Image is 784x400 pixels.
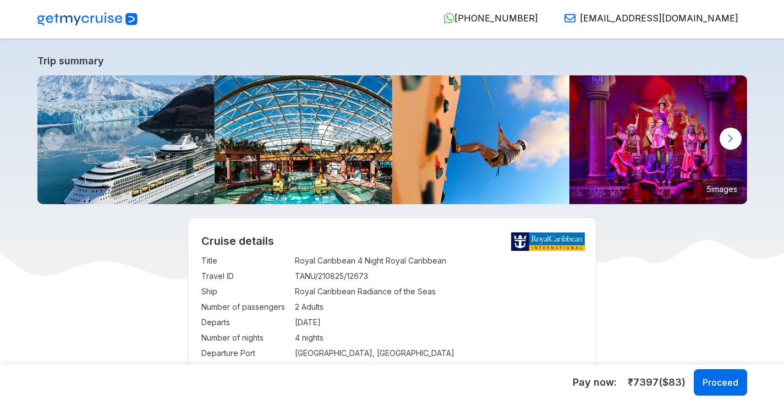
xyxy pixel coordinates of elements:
[295,346,583,361] td: [GEOGRAPHIC_DATA], [GEOGRAPHIC_DATA]
[295,269,583,284] td: TANU/210825/12673
[564,13,575,24] img: Email
[201,253,289,269] td: Title
[289,346,295,361] td: :
[201,299,289,315] td: Number of passengers
[295,284,583,299] td: Royal Caribbean Radiance of the Seas
[289,299,295,315] td: :
[569,75,747,204] img: jewel-city-of-dreams-broadway-dance-crown-pose-performers-show-entertainment.jpg
[580,13,738,24] span: [EMAIL_ADDRESS][DOMAIN_NAME]
[443,13,454,24] img: WhatsApp
[37,55,747,67] a: Trip summary
[289,330,295,346] td: :
[556,13,738,24] a: [EMAIL_ADDRESS][DOMAIN_NAME]
[289,269,295,284] td: :
[215,75,392,204] img: jewel-of-the-seas-solarium-sunny-day.jpg
[201,269,289,284] td: Travel ID
[289,284,295,299] td: :
[289,315,295,330] td: :
[628,375,686,390] span: ₹ 7397 ($ 83 )
[694,369,747,396] button: Proceed
[289,253,295,269] td: :
[573,376,617,389] h5: Pay now:
[703,180,742,197] small: 5 images
[295,330,583,346] td: 4 nights
[295,253,583,269] td: Royal Caribbean 4 Night Royal Caribbean
[295,299,583,315] td: 2 Adults
[201,234,583,248] h2: Cruise details
[295,315,583,330] td: [DATE]
[201,346,289,361] td: Departure Port
[392,75,570,204] img: radiance-cruise-rock-climbing.jpg
[454,13,538,24] span: [PHONE_NUMBER]
[201,315,289,330] td: Departs
[37,75,215,204] img: radiance-exterior-side-aerial-day-port-glaciers-ship.JPG
[201,330,289,346] td: Number of nights
[435,13,538,24] a: [PHONE_NUMBER]
[201,284,289,299] td: Ship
